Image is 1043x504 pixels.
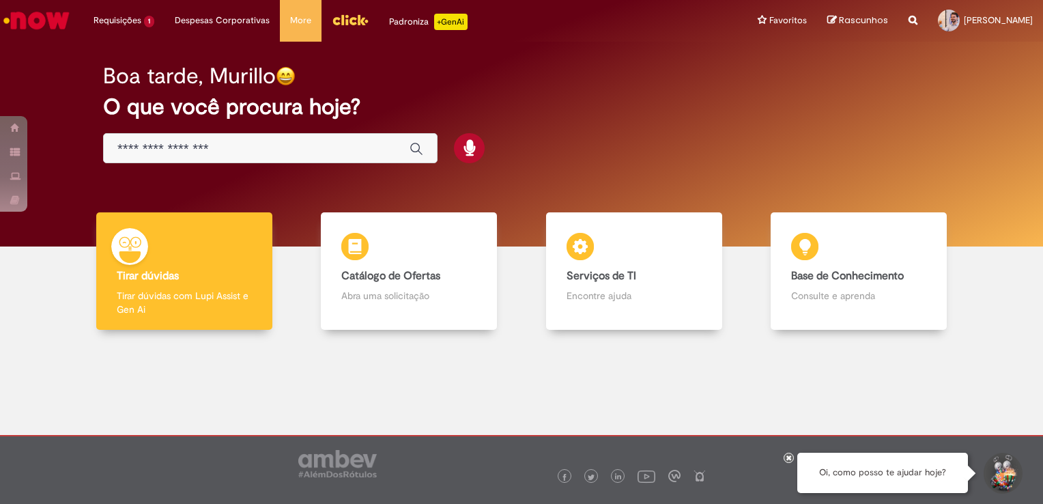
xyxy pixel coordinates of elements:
[117,289,252,316] p: Tirar dúvidas com Lupi Assist e Gen Ai
[434,14,468,30] p: +GenAi
[797,453,968,493] div: Oi, como posso te ajudar hoje?
[791,269,904,283] b: Base de Conhecimento
[982,453,1023,494] button: Iniciar Conversa de Suporte
[791,289,926,303] p: Consulte e aprenda
[103,95,940,119] h2: O que você procura hoje?
[103,64,276,88] h2: Boa tarde, Murillo
[694,470,706,482] img: logo_footer_naosei.png
[297,212,522,331] a: Catálogo de Ofertas Abra uma solicitação
[827,14,888,27] a: Rascunhos
[117,269,179,283] b: Tirar dúvidas
[615,473,622,481] img: logo_footer_linkedin.png
[561,474,568,481] img: logo_footer_facebook.png
[144,16,154,27] span: 1
[276,66,296,86] img: happy-face.png
[567,269,636,283] b: Serviços de TI
[341,289,476,303] p: Abra uma solicitação
[638,467,655,485] img: logo_footer_youtube.png
[389,14,468,30] div: Padroniza
[175,14,270,27] span: Despesas Corporativas
[747,212,972,331] a: Base de Conhecimento Consulte e aprenda
[588,474,595,481] img: logo_footer_twitter.png
[341,269,440,283] b: Catálogo de Ofertas
[964,14,1033,26] span: [PERSON_NAME]
[567,289,702,303] p: Encontre ajuda
[72,212,297,331] a: Tirar dúvidas Tirar dúvidas com Lupi Assist e Gen Ai
[290,14,311,27] span: More
[668,470,681,482] img: logo_footer_workplace.png
[94,14,141,27] span: Requisições
[521,212,747,331] a: Serviços de TI Encontre ajuda
[298,450,377,477] img: logo_footer_ambev_rotulo_gray.png
[332,10,369,30] img: click_logo_yellow_360x200.png
[839,14,888,27] span: Rascunhos
[769,14,807,27] span: Favoritos
[1,7,72,34] img: ServiceNow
